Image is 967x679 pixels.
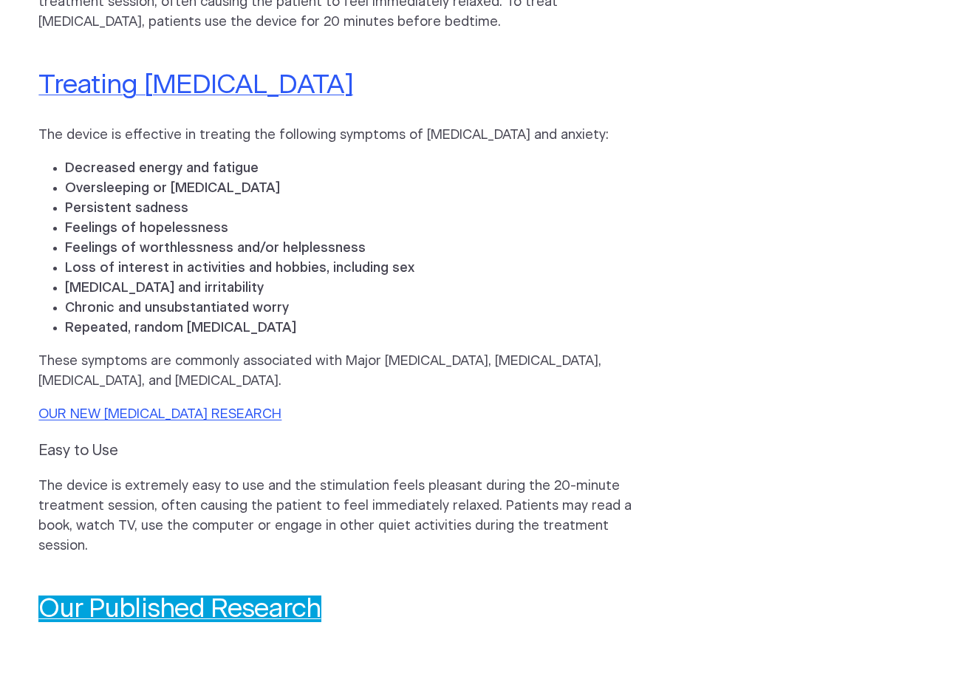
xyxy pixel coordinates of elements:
b: Decreased energy and fatigue [65,162,259,175]
b: Loss of interest in activities and hobbies, including sex [65,262,414,275]
b: Feelings of worthlessness and/or helplessness [65,242,366,255]
b: Chronic and unsubstantiated worry [65,301,289,315]
a: Treating [MEDICAL_DATA] [38,72,352,98]
p: The device is effective in treating the following symptoms of [MEDICAL_DATA] and anxiety: [38,126,641,146]
b: Feelings of hopelessness [65,222,228,235]
b: Persistent sadness [65,202,188,215]
p: These symptoms are commonly associated with Major [MEDICAL_DATA], [MEDICAL_DATA], [MEDICAL_DATA],... [38,352,641,392]
b: [MEDICAL_DATA] and irritability [65,282,264,295]
a: Our Published Research [38,596,321,622]
b: Oversleeping or [MEDICAL_DATA] [65,182,280,195]
b: Repeated, random [MEDICAL_DATA] [65,321,296,335]
a: OUR NEW [MEDICAL_DATA] RESEARCH [38,408,281,421]
p: Easy to Use [38,440,691,462]
p: The device is extremely easy to use and the stimulation feels pleasant during the 20-minute treat... [38,477,641,556]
